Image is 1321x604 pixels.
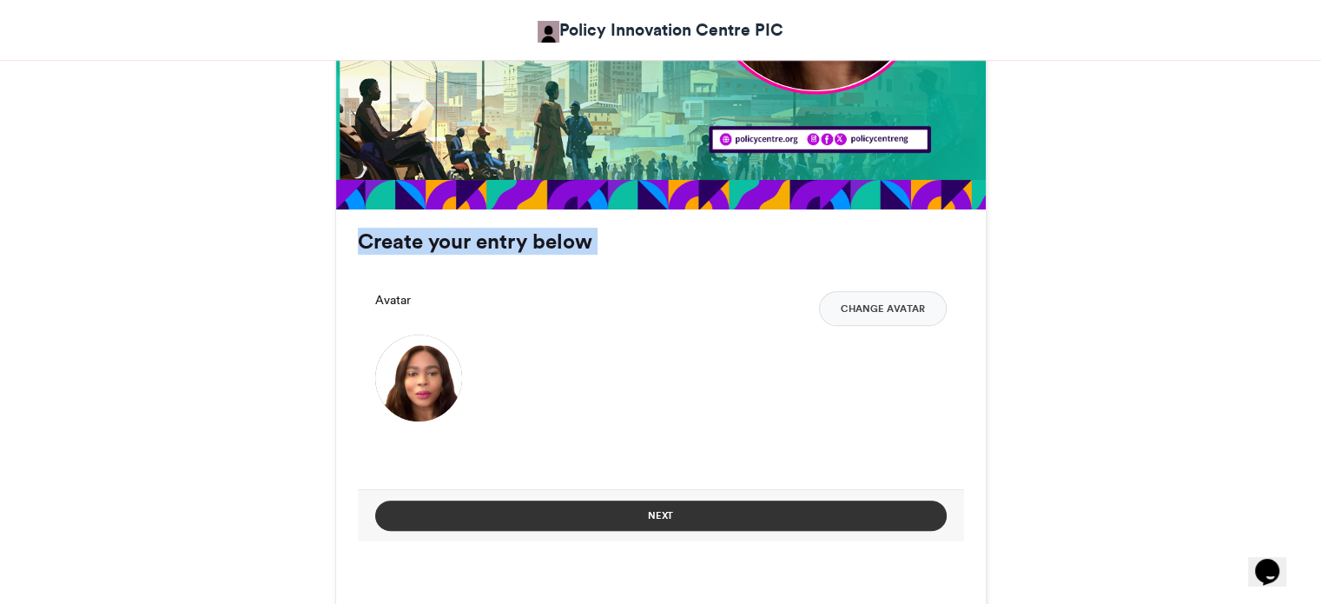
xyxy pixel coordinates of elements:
[375,335,462,421] img: 1756849816.227-b2dcae4267c1926e4edbba7f5065fdc4d8f11412.png
[375,291,411,309] label: Avatar
[819,291,947,326] button: Change Avatar
[358,231,964,252] h3: Create your entry below
[1248,534,1304,587] iframe: chat widget
[375,501,947,531] button: Next
[538,17,783,43] a: Policy Innovation Centre PIC
[538,21,559,43] img: Policy Innovation Centre PIC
